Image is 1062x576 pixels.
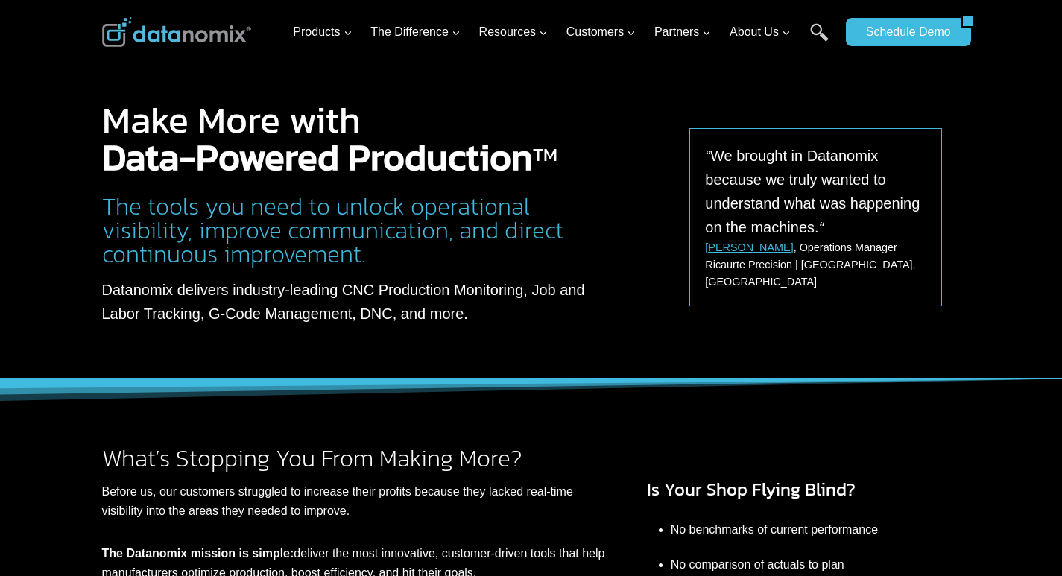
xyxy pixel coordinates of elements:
[819,219,824,235] em: “
[705,241,793,253] a: [PERSON_NAME]
[846,18,961,46] a: Schedule Demo
[102,547,294,560] strong: The Datanomix mission is simple:
[293,22,352,42] span: Products
[730,22,791,42] span: About Us
[566,22,636,42] span: Customers
[102,446,605,470] h2: What’s Stopping You From Making More?
[647,476,961,503] h3: Is Your Shop Flying Blind?
[102,17,251,47] img: Datanomix
[671,512,961,547] li: No benchmarks of current performance
[705,148,710,164] em: “
[705,256,926,291] p: Ricaurte Precision | [GEOGRAPHIC_DATA], [GEOGRAPHIC_DATA]
[370,22,461,42] span: The Difference
[705,144,926,239] p: We brought in Datanomix because we truly wanted to understand what was happening on the machines.
[479,22,548,42] span: Resources
[102,194,626,266] h2: The tools you need to unlock operational visibility, improve communication, and direct continuous...
[705,239,897,256] p: , Operations Manager
[287,8,838,57] nav: Primary Navigation
[102,482,605,520] p: Before us, our customers struggled to increase their profits because they lacked real-time visibi...
[102,101,626,176] h1: Make More with
[102,278,626,326] p: Datanomix delivers industry-leading CNC Production Monitoring, Job and Labor Tracking, G-Code Man...
[654,22,711,42] span: Partners
[533,140,557,168] sup: TM
[102,129,533,185] strong: Data-Powered Production
[810,23,829,57] a: Search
